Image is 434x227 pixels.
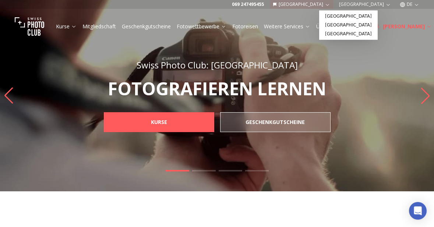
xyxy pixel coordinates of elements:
[151,118,167,126] b: KURSE
[15,12,44,41] img: Swiss photo club
[53,21,80,32] button: Kurse
[104,112,214,132] a: KURSE
[137,59,298,71] span: Swiss Photo Club: [GEOGRAPHIC_DATA]
[321,12,376,21] a: [GEOGRAPHIC_DATA]
[246,118,305,126] b: GESCHENKGUTSCHEINE
[220,112,331,132] a: GESCHENKGUTSCHEINE
[321,21,376,29] a: [GEOGRAPHIC_DATA]
[409,202,427,220] div: Open Intercom Messenger
[229,21,261,32] button: Fotoreisen
[122,23,171,30] a: Geschenkgutscheine
[56,23,77,30] a: Kurse
[264,23,310,30] a: Weitere Services
[88,80,347,97] p: FOTOGRAFIEREN LERNEN
[232,1,264,7] a: 069 247495455
[232,23,258,30] a: Fotoreisen
[119,21,174,32] button: Geschenkgutscheine
[313,21,347,32] button: Über uns
[177,23,226,30] a: Fotowettbewerbe
[319,10,378,40] div: [GEOGRAPHIC_DATA]
[261,21,313,32] button: Weitere Services
[321,29,376,38] a: [GEOGRAPHIC_DATA]
[316,23,345,30] a: Über uns
[374,23,432,30] div: [PERSON_NAME]
[80,21,119,32] button: Mitgliedschaft
[82,23,116,30] a: Mitgliedschaft
[174,21,229,32] button: Fotowettbewerbe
